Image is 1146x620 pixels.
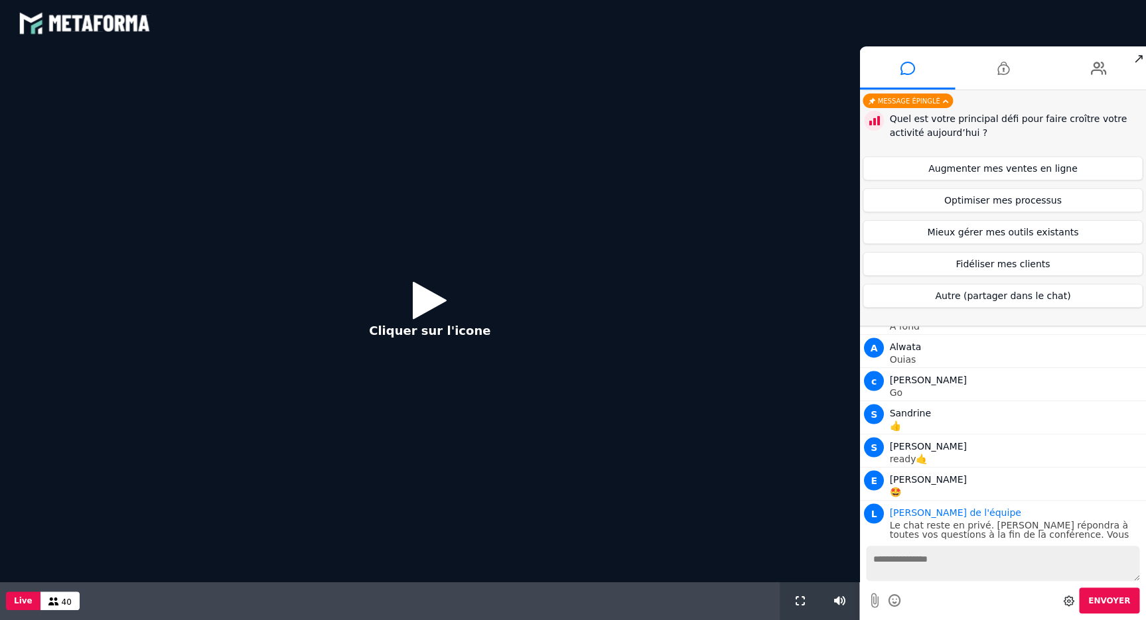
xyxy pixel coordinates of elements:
[6,591,40,610] button: Live
[863,93,953,108] div: Message épinglé
[863,188,1143,212] button: Optimiser mes processus
[889,421,1143,430] p: 👍
[1088,596,1130,605] span: Envoyer
[864,371,884,391] span: c
[864,470,884,490] span: E
[1079,588,1139,613] button: Envoyer
[889,441,966,452] span: [PERSON_NAME]
[889,388,1143,397] p: Go
[1131,46,1146,70] span: ↗
[864,437,884,457] span: S
[889,454,1143,464] p: ready🤙
[864,404,884,424] span: S
[889,355,1143,364] p: Ouias
[864,338,884,357] span: A
[889,322,1143,331] p: À fond
[889,487,1143,497] p: 🤩
[889,507,1021,518] span: Animateur
[889,341,921,352] span: Alwata
[356,271,504,357] button: Cliquer sur l'icone
[889,474,966,485] span: [PERSON_NAME]
[864,503,884,523] span: L
[889,521,1143,567] p: Le chat reste en privé. [PERSON_NAME] répondra à toutes vos questions à la fin de la conférence. ...
[863,284,1143,308] button: Autre (partager dans le chat)
[62,597,72,607] span: 40
[863,220,1143,244] button: Mieux gérer mes outils existants
[369,322,490,340] p: Cliquer sur l'icone
[889,375,966,385] span: [PERSON_NAME]
[889,112,1143,140] div: Quel est votre principal défi pour faire croître votre activité aujourd’hui ?
[863,252,1143,276] button: Fidéliser mes clients
[889,408,930,418] span: Sandrine
[863,156,1143,180] button: Augmenter mes ventes en ligne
